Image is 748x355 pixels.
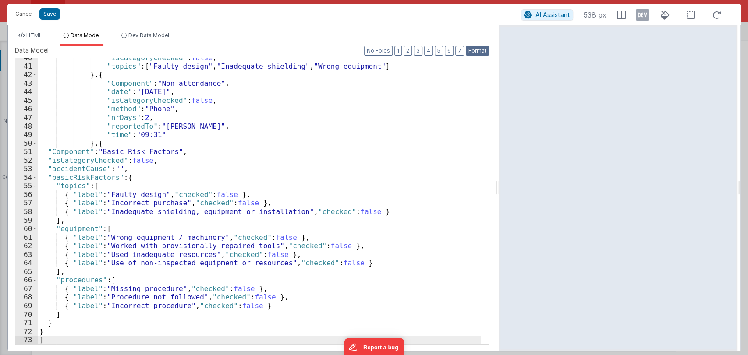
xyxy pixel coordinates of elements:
div: 43 [15,79,38,88]
div: 69 [15,302,38,310]
button: Save [39,8,60,20]
div: 45 [15,96,38,105]
div: 62 [15,242,38,250]
div: 60 [15,225,38,233]
span: HTML [26,32,42,39]
div: 46 [15,105,38,113]
div: 41 [15,62,38,71]
button: 6 [445,46,454,56]
div: 73 [15,336,38,344]
div: 52 [15,156,38,165]
button: 5 [435,46,443,56]
div: 61 [15,233,38,242]
button: AI Assistant [521,9,573,21]
div: 64 [15,259,38,267]
div: 67 [15,285,38,293]
button: 1 [394,46,402,56]
div: 71 [15,319,38,327]
span: AI Assistant [535,11,570,18]
div: 65 [15,267,38,276]
button: Cancel [11,8,37,20]
button: 7 [455,46,464,56]
div: 55 [15,182,38,190]
div: 44 [15,88,38,96]
div: 50 [15,139,38,148]
div: 54 [15,173,38,182]
div: 51 [15,148,38,156]
div: 48 [15,122,38,131]
div: 66 [15,276,38,285]
div: 68 [15,293,38,302]
div: 47 [15,113,38,122]
button: 4 [424,46,433,56]
span: Data Model [15,46,49,55]
div: 74 [15,344,38,353]
span: 538 px [584,10,606,20]
button: 2 [404,46,412,56]
div: 42 [15,70,38,79]
div: 58 [15,207,38,216]
button: No Folds [364,46,393,56]
div: 72 [15,327,38,336]
div: 59 [15,216,38,225]
div: 56 [15,190,38,199]
div: 70 [15,310,38,319]
div: 53 [15,165,38,173]
span: Data Model [71,32,100,39]
button: Format [466,46,489,56]
div: 49 [15,130,38,139]
span: Dev Data Model [128,32,169,39]
button: 3 [414,46,422,56]
div: 57 [15,199,38,207]
div: 63 [15,250,38,259]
